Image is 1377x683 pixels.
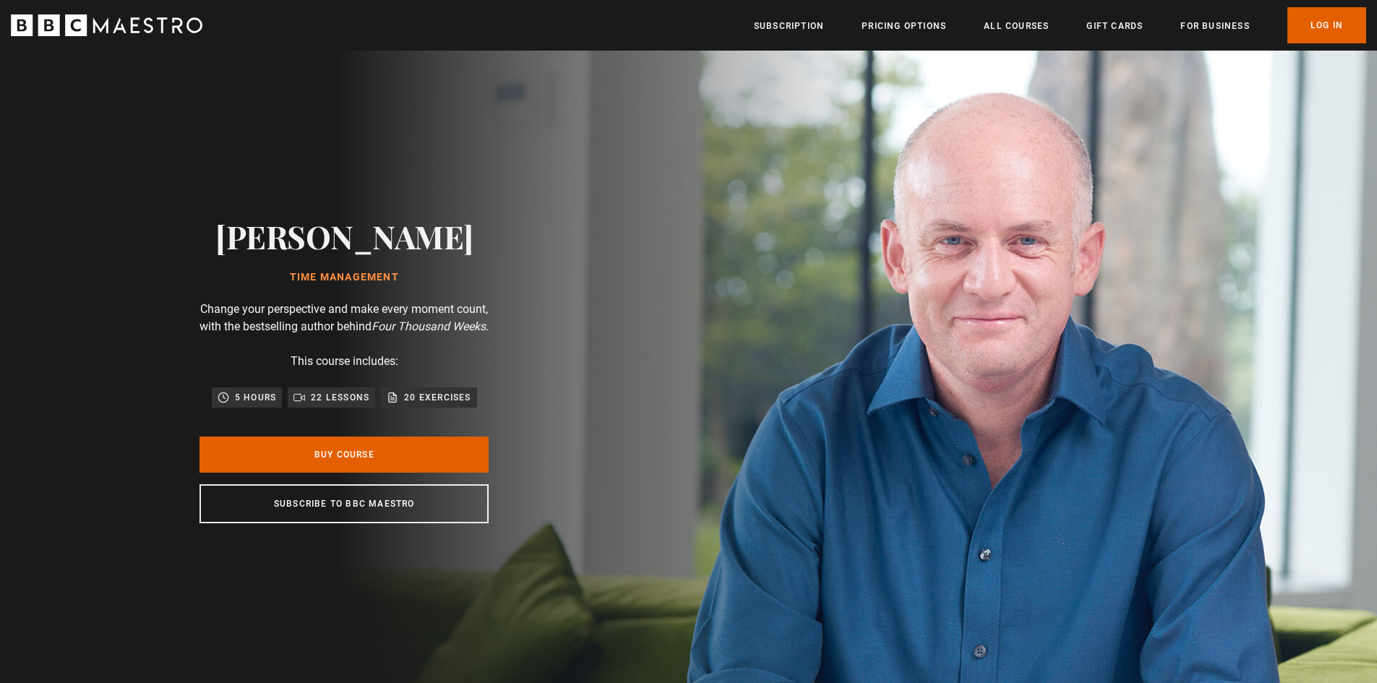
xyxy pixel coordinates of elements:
p: 22 lessons [311,390,369,405]
h1: Time Management [215,272,473,283]
p: Change your perspective and make every moment count, with the bestselling author behind . [200,301,489,335]
a: Buy Course [200,437,489,473]
a: Pricing Options [862,19,946,33]
a: Gift Cards [1086,19,1143,33]
p: This course includes: [291,353,398,370]
svg: BBC Maestro [11,14,202,36]
a: Log In [1287,7,1366,43]
h2: [PERSON_NAME] [215,218,473,254]
a: Subscription [754,19,824,33]
a: For business [1180,19,1249,33]
p: 20 exercises [404,390,471,405]
a: All Courses [984,19,1049,33]
i: Four Thousand Weeks [372,319,486,333]
a: Subscribe to BBC Maestro [200,484,489,523]
nav: Primary [754,7,1366,43]
p: 5 hours [235,390,276,405]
